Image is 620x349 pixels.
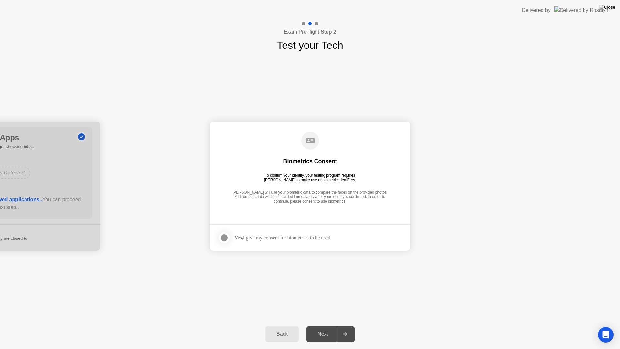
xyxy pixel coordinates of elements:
div: Next [308,331,337,337]
strong: Yes, [234,235,243,240]
div: Open Intercom Messenger [598,327,614,343]
div: Delivered by [522,6,551,14]
b: Step 2 [321,29,336,35]
img: Delivered by Rosalyn [554,6,608,14]
h4: Exam Pre-flight: [284,28,336,36]
div: To confirm your identity, your testing program requires [PERSON_NAME] to make use of biometric id... [262,173,359,182]
div: [PERSON_NAME] will use your biometric data to compare the faces on the provided photos. All biome... [231,190,389,205]
button: Next [306,326,355,342]
img: Close [599,5,615,10]
div: Biometrics Consent [283,157,337,165]
button: Back [265,326,299,342]
div: I give my consent for biometrics to be used [234,235,330,241]
h1: Test your Tech [277,37,343,53]
div: Back [267,331,297,337]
